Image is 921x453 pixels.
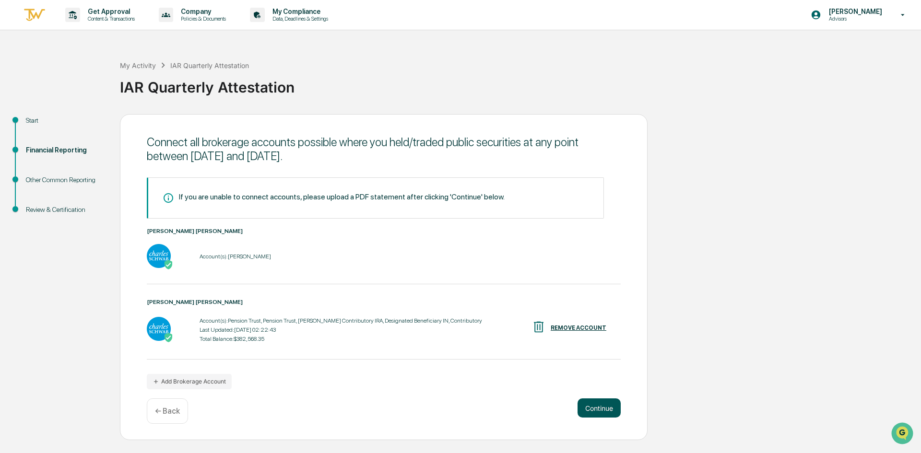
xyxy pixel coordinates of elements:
[80,15,140,22] p: Content & Transactions
[164,260,173,269] img: Active
[19,139,60,149] span: Data Lookup
[147,317,171,341] img: Charles Schwab - Active
[10,73,27,91] img: 1746055101610-c473b297-6a78-478c-a979-82029cc54cd1
[551,325,606,331] div: REMOVE ACCOUNT
[200,317,482,324] div: Account(s): Pension Trust, Pension Trust, [PERSON_NAME] Contributory IRA, Designated Beneficiary ...
[26,116,105,126] div: Start
[70,122,77,129] div: 🗄️
[95,163,116,170] span: Pylon
[821,15,887,22] p: Advisors
[821,8,887,15] p: [PERSON_NAME]
[23,7,46,23] img: logo
[164,333,173,342] img: Active
[10,140,17,148] div: 🔎
[26,145,105,155] div: Financial Reporting
[155,407,180,416] p: ← Back
[170,61,249,70] div: IAR Quarterly Attestation
[200,253,271,260] div: Account(s): [PERSON_NAME]
[179,192,505,201] div: If you are unable to connect accounts, please upload a PDF statement after clicking 'Continue' be...
[80,8,140,15] p: Get Approval
[66,117,123,134] a: 🗄️Attestations
[68,162,116,170] a: Powered byPylon
[10,122,17,129] div: 🖐️
[33,73,157,83] div: Start new chat
[147,228,621,234] div: [PERSON_NAME] [PERSON_NAME]
[33,83,121,91] div: We're available if you need us!
[147,299,621,305] div: [PERSON_NAME] [PERSON_NAME]
[120,61,156,70] div: My Activity
[890,421,916,447] iframe: Open customer support
[147,244,171,268] img: Charles Schwab - Active
[10,20,175,35] p: How can we help?
[265,15,333,22] p: Data, Deadlines & Settings
[79,121,119,130] span: Attestations
[173,8,231,15] p: Company
[200,336,482,342] div: Total Balance: $382,568.35
[26,175,105,185] div: Other Common Reporting
[120,71,916,96] div: IAR Quarterly Attestation
[163,76,175,88] button: Start new chat
[578,398,621,418] button: Continue
[531,320,546,334] img: REMOVE ACCOUNT
[147,374,232,389] button: Add Brokerage Account
[200,326,482,333] div: Last Updated: [DATE] 02:22:43
[265,8,333,15] p: My Compliance
[147,135,621,163] div: Connect all brokerage accounts possible where you held/traded public securities at any point betw...
[26,205,105,215] div: Review & Certification
[19,121,62,130] span: Preclearance
[173,15,231,22] p: Policies & Documents
[6,135,64,152] a: 🔎Data Lookup
[6,117,66,134] a: 🖐️Preclearance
